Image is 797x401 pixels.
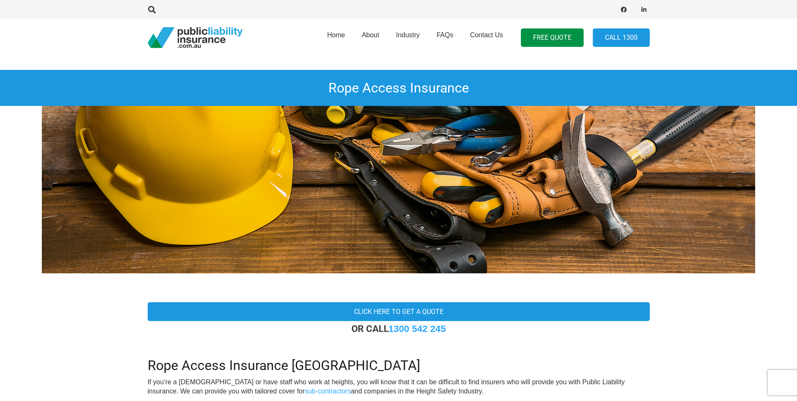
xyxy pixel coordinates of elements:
[148,302,650,321] a: Click here to get a quote
[351,323,446,334] strong: OR CALL
[387,16,428,59] a: Industry
[42,106,755,273] img: Insurance For Tradies
[618,4,630,15] a: Facebook
[521,28,584,47] a: FREE QUOTE
[354,16,388,59] a: About
[148,378,650,396] p: If you’re a [DEMOGRAPHIC_DATA] or have staff who work at heights, you will know that it can be di...
[148,347,650,373] h2: Rope Access Insurance [GEOGRAPHIC_DATA]
[389,324,446,334] a: 1300 542 245
[461,16,511,59] a: Contact Us
[319,16,354,59] a: Home
[638,4,650,15] a: LinkedIn
[593,28,650,47] a: Call 1300
[305,388,351,395] a: sub-contractors
[327,31,345,39] span: Home
[396,31,420,39] span: Industry
[144,6,161,13] a: Search
[436,31,453,39] span: FAQs
[362,31,379,39] span: About
[148,27,243,48] a: pli_logotransparent
[428,16,461,59] a: FAQs
[470,31,503,39] span: Contact Us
